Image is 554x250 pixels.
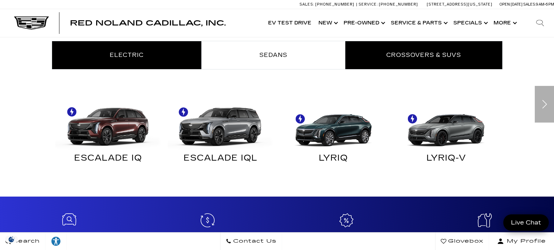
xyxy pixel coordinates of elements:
[70,20,226,27] a: Red Noland Cadillac, Inc.
[446,236,483,246] span: Glovebox
[395,155,497,164] div: LYRIQ-V
[359,2,378,7] span: Service:
[231,236,276,246] span: Contact Us
[202,41,345,69] a: Sedans
[379,2,418,7] span: [PHONE_NUMBER]
[490,9,519,37] button: More
[387,9,450,37] a: Service & Parts
[70,19,226,27] span: Red Noland Cadillac, Inc.
[259,52,287,58] span: Sedans
[503,214,549,231] a: Live Chat
[315,2,354,7] span: [PHONE_NUMBER]
[345,41,502,69] a: Crossovers & SUVs
[536,2,554,7] span: 9 AM-6 PM
[170,155,272,164] div: ESCALADE IQL
[390,97,503,169] a: LYRIQ-V LYRIQ-V
[3,236,20,243] img: Opt-Out Icon
[427,2,492,7] a: [STREET_ADDRESS][US_STATE]
[52,41,201,69] a: Electric
[57,155,159,164] div: ESCALADE IQ
[265,9,315,37] a: EV Test Drive
[499,2,523,7] span: Open [DATE]
[356,2,420,6] a: Service: [PHONE_NUMBER]
[14,16,49,30] img: Cadillac Dark Logo with Cadillac White Text
[386,52,461,58] span: Crossovers & SUVs
[52,97,165,169] a: ESCALADE IQ ESCALADE IQ
[45,233,67,250] a: Explore your accessibility options
[435,233,489,250] a: Glovebox
[535,86,554,123] div: Next
[168,97,274,149] img: ESCALADE IQL
[393,97,499,149] img: LYRIQ-V
[277,97,390,169] a: LYRIQ LYRIQ
[55,97,161,149] img: ESCALADE IQ
[110,52,144,58] span: Electric
[281,97,387,149] img: LYRIQ
[3,236,20,243] section: Click to Open Cookie Consent Modal
[300,2,314,7] span: Sales:
[450,9,490,37] a: Specials
[11,236,40,246] span: Search
[220,233,282,250] a: Contact Us
[164,97,277,169] a: ESCALADE IQL ESCALADE IQL
[45,236,66,247] div: Explore your accessibility options
[340,9,387,37] a: Pre-Owned
[300,2,356,6] a: Sales: [PHONE_NUMBER]
[504,236,546,246] span: My Profile
[523,2,536,7] span: Sales:
[315,9,340,37] a: New
[489,233,554,250] button: Open user profile menu
[508,219,545,227] span: Live Chat
[282,155,385,164] div: LYRIQ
